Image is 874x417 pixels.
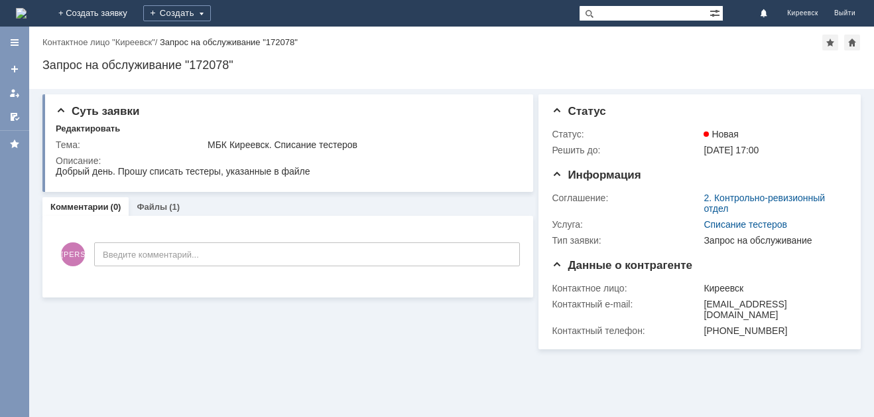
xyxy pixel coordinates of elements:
[552,259,692,272] span: Данные о контрагенте
[822,35,838,50] div: Добавить в избранное
[42,37,155,47] a: Контактное лицо "Киреевск"
[169,202,180,212] div: (1)
[61,242,85,266] span: [PERSON_NAME]
[552,129,701,139] div: Статус:
[4,106,25,127] a: Мои согласования
[552,299,701,309] div: Контактный e-mail:
[16,8,27,19] img: logo
[552,169,641,181] span: Информация
[160,37,298,47] div: Запрос на обслуживание "172078"
[704,193,825,214] a: 2. Контрольно-ревизионный отдел
[704,235,842,246] div: Запрос на обслуживание
[56,105,139,118] span: Суть заявки
[4,58,25,80] a: Создать заявку
[844,35,860,50] div: Сделать домашней страницей
[208,139,515,150] div: МБК Киреевск. Списание тестеров
[56,155,518,166] div: Описание:
[137,202,167,212] a: Файлы
[4,82,25,104] a: Мои заявки
[552,105,605,118] span: Статус
[42,37,160,47] div: /
[710,6,723,19] span: Расширенный поиск
[552,219,701,230] div: Услуга:
[704,325,842,336] div: [PHONE_NUMBER]
[16,8,27,19] a: Перейти на домашнюю страницу
[56,124,120,134] div: Редактировать
[50,202,109,212] a: Комментарии
[704,283,842,293] div: Киреевск
[42,58,861,72] div: Запрос на обслуживание "172078"
[704,219,787,230] a: Списание тестеров
[552,145,701,155] div: Решить до:
[143,5,211,21] div: Создать
[552,193,701,203] div: Соглашение:
[552,283,701,293] div: Контактное лицо:
[787,9,818,17] span: Киреевск
[552,235,701,246] div: Тип заявки:
[552,325,701,336] div: Контактный телефон:
[704,299,842,320] div: [EMAIL_ADDRESS][DOMAIN_NAME]
[704,145,759,155] span: [DATE] 17:00
[111,202,121,212] div: (0)
[56,139,205,150] div: Тема:
[704,129,739,139] span: Новая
